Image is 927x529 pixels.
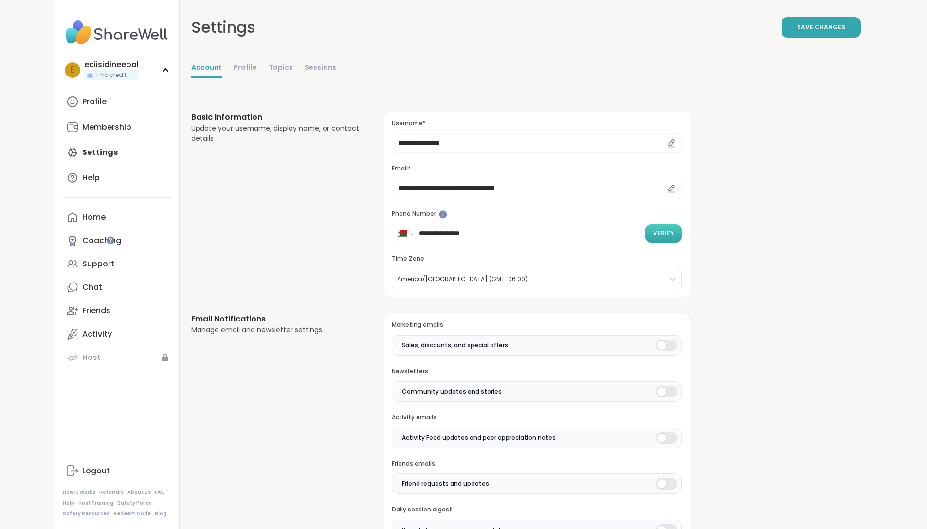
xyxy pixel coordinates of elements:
[63,322,171,346] a: Activity
[63,206,171,229] a: Home
[392,414,681,422] h3: Activity emails
[63,166,171,189] a: Help
[82,305,110,316] div: Friends
[82,282,102,293] div: Chat
[82,352,101,363] div: Host
[84,59,139,70] div: eciisidineeoal
[191,58,222,78] a: Account
[99,489,124,496] a: Referrals
[63,299,171,322] a: Friends
[82,212,106,223] div: Home
[117,500,152,507] a: Safety Policy
[82,172,100,183] div: Help
[82,259,114,269] div: Support
[63,500,74,507] a: Help
[63,510,109,517] a: Safety Resources
[653,229,674,238] span: Verify
[127,489,151,496] a: About Us
[392,460,681,468] h3: Friends emails
[78,500,113,507] a: Host Training
[82,122,131,132] div: Membership
[305,58,336,78] a: Sessions
[107,236,114,244] iframe: Spotlight
[63,489,95,496] a: How It Works
[63,346,171,369] a: Host
[191,325,361,335] div: Manage email and newsletter settings
[63,16,171,50] img: ShareWell Nav Logo
[63,90,171,113] a: Profile
[392,210,681,218] h3: Phone Number
[782,17,861,38] button: Save Changes
[155,510,166,517] a: Blog
[82,329,112,340] div: Activity
[82,235,121,246] div: Coaching
[392,119,681,128] h3: Username*
[392,165,681,173] h3: Email*
[191,16,255,39] div: Settings
[392,367,681,376] h3: Newsletters
[269,58,293,78] a: Topics
[439,210,447,219] iframe: Spotlight
[392,255,681,263] h3: Time Zone
[392,506,681,514] h3: Daily session digest
[191,112,361,123] h3: Basic Information
[234,58,257,78] a: Profile
[191,313,361,325] h3: Email Notifications
[402,479,489,488] span: Friend requests and updates
[71,64,74,76] span: e
[797,23,845,32] span: Save Changes
[645,224,682,243] button: Verify
[63,459,171,483] a: Logout
[63,229,171,252] a: Coaching
[82,96,107,107] div: Profile
[96,71,127,79] span: 1 Pro credit
[63,115,171,139] a: Membership
[113,510,151,517] a: Redeem Code
[191,123,361,144] div: Update your username, display name, or contact details
[82,466,110,476] div: Logout
[402,434,556,442] span: Activity Feed updates and peer appreciation notes
[155,489,165,496] a: FAQ
[63,252,171,276] a: Support
[402,387,502,396] span: Community updates and stories
[63,276,171,299] a: Chat
[402,341,508,350] span: Sales, discounts, and special offers
[392,321,681,329] h3: Marketing emails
